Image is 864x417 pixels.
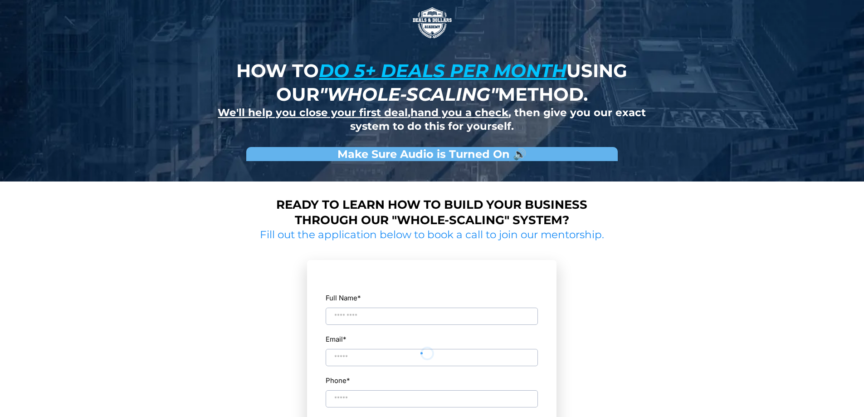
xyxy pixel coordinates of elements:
label: Phone [326,374,538,387]
h2: Fill out the application below to book a call to join our mentorship. [257,228,608,242]
em: "whole-scaling" [319,83,498,105]
u: We'll help you close your first deal [218,106,408,119]
u: do 5+ deals per month [319,59,566,82]
label: Email [326,333,347,345]
strong: Make Sure Audio is Turned On 🔊 [337,147,527,161]
u: hand you a check [410,106,508,119]
strong: , , then give you our exact system to do this for yourself. [218,106,646,132]
label: Full Name [326,292,538,304]
strong: How to using our method. [236,59,627,105]
strong: Ready to learn how to build your business through our "whole-scaling" system? [276,197,587,227]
